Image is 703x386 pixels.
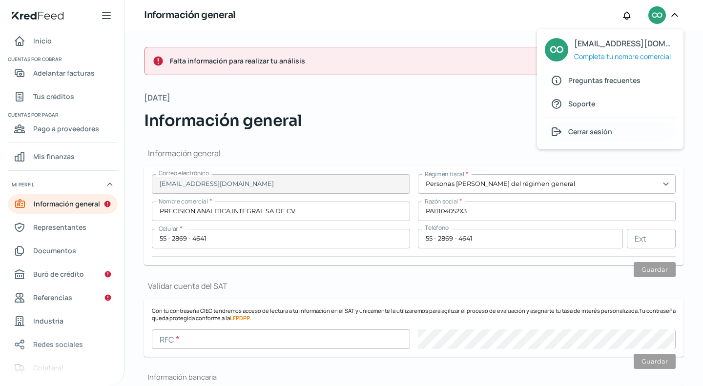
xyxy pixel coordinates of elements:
[425,197,458,205] span: Razón social
[8,87,118,106] a: Tus créditos
[8,218,118,237] a: Representantes
[33,122,99,135] span: Pago a proveedores
[425,223,449,232] span: Teléfono
[8,311,118,331] a: Industria
[170,55,638,67] span: Falta información para realizar tu análisis
[33,268,84,280] span: Buró de crédito
[144,281,683,291] h1: Validar cuenta del SAT
[8,110,116,119] span: Cuentas por pagar
[568,98,595,110] span: Soporte
[152,307,676,322] p: Con tu contraseña CIEC tendremos acceso de lectura a tu información en el SAT y únicamente la uti...
[652,10,662,21] span: CO
[425,170,464,178] span: Régimen fiscal
[12,180,34,189] span: Mi perfil
[33,150,75,163] span: Mis finanzas
[550,42,563,58] span: CO
[33,315,63,327] span: Industria
[8,241,118,261] a: Documentos
[8,264,118,284] a: Buró de crédito
[230,314,250,322] a: LFPDPP
[574,37,675,51] span: [EMAIL_ADDRESS][DOMAIN_NAME]
[33,221,86,233] span: Representantes
[574,50,671,62] span: Completa tu nombre comercial
[33,362,63,374] span: Colateral
[634,262,676,277] button: Guardar
[144,109,302,132] span: Información general
[8,288,118,307] a: Referencias
[159,224,178,233] span: Celular
[8,55,116,63] span: Cuentas por cobrar
[159,197,208,205] span: Nombre comercial
[8,358,118,378] a: Colateral
[8,335,118,354] a: Redes sociales
[33,90,74,102] span: Tus créditos
[568,74,641,86] span: Preguntas frecuentes
[33,338,83,350] span: Redes sociales
[159,169,209,177] span: Correo electrónico
[144,148,683,159] h1: Información general
[144,372,683,382] h2: Información bancaria
[8,119,118,139] a: Pago a proveedores
[33,67,95,79] span: Adelantar facturas
[568,125,612,138] span: Cerrar sesión
[8,63,118,83] a: Adelantar facturas
[144,8,236,22] h1: Información general
[144,91,170,105] span: [DATE]
[634,354,676,369] button: Guardar
[8,194,118,214] a: Información general
[34,198,100,210] span: Información general
[33,291,72,304] span: Referencias
[8,31,118,51] a: Inicio
[33,35,52,47] span: Inicio
[33,244,76,257] span: Documentos
[8,147,118,166] a: Mis finanzas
